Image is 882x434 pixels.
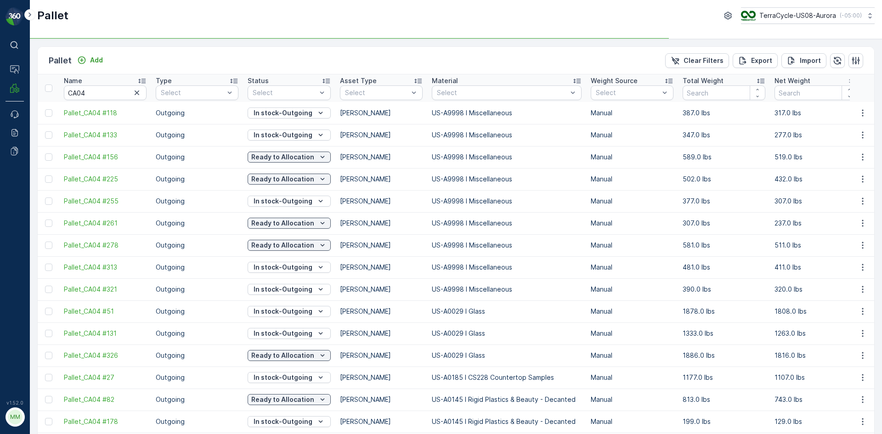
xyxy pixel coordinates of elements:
span: Pallet_CA04 #131 [64,329,147,338]
p: 199.0 lbs [683,417,765,426]
p: Manual [591,329,673,338]
p: [PERSON_NAME] [340,241,423,250]
div: MM [8,410,23,424]
p: [PERSON_NAME] [340,263,423,272]
p: US-A9998 I Miscellaneous [432,197,582,206]
a: Pallet_CA04 #261 [64,219,147,228]
span: Pallet_CA04 #255 [64,197,147,206]
p: Select [253,88,317,97]
p: [PERSON_NAME] [340,130,423,140]
p: Ready to Allocation [251,152,314,162]
p: 1177.0 lbs [683,373,765,382]
p: Outgoing [156,307,238,316]
a: Pallet_CA04 #321 [64,285,147,294]
div: Toggle Row Selected [45,109,52,117]
p: Ready to Allocation [251,351,314,360]
p: Outgoing [156,175,238,184]
p: 589.0 lbs [683,152,765,162]
p: Manual [591,108,673,118]
p: Manual [591,395,673,404]
p: 1263.0 lbs [775,329,857,338]
p: [PERSON_NAME] [340,373,423,382]
p: US-A9998 I Miscellaneous [432,130,582,140]
div: Toggle Row Selected [45,330,52,337]
p: Select [345,88,408,97]
p: 813.0 lbs [683,395,765,404]
p: Ready to Allocation [251,395,314,404]
p: Outgoing [156,152,238,162]
p: In stock-Outgoing [254,263,312,272]
p: Manual [591,351,673,360]
p: Material [432,76,458,85]
p: Outgoing [156,241,238,250]
p: US-A0145 I Rigid Plastics & Beauty - Decanted [432,395,582,404]
p: [PERSON_NAME] [340,197,423,206]
input: Search [775,85,857,100]
p: Outgoing [156,108,238,118]
p: 1333.0 lbs [683,329,765,338]
div: Toggle Row Selected [45,264,52,271]
a: Pallet_CA04 #156 [64,152,147,162]
p: 581.0 lbs [683,241,765,250]
p: US-A9998 I Miscellaneous [432,108,582,118]
img: image_ci7OI47.png [741,11,756,21]
p: Select [161,88,224,97]
p: 743.0 lbs [775,395,857,404]
p: Outgoing [156,373,238,382]
p: US-A9998 I Miscellaneous [432,152,582,162]
a: Pallet_CA04 #278 [64,241,147,250]
button: In stock-Outgoing [248,107,331,118]
p: 317.0 lbs [775,108,857,118]
p: US-A9998 I Miscellaneous [432,263,582,272]
span: Pallet_CA04 #178 [64,417,147,426]
a: Pallet_CA04 #326 [64,351,147,360]
div: Toggle Row Selected [45,374,52,381]
p: Type [156,76,172,85]
p: Manual [591,307,673,316]
p: US-A0185 I CS228 Countertop Samples [432,373,582,382]
button: Ready to Allocation [248,218,331,229]
button: In stock-Outgoing [248,306,331,317]
p: US-A9998 I Miscellaneous [432,241,582,250]
button: Add [73,55,107,66]
p: Add [90,56,103,65]
p: US-A0145 I Rigid Plastics & Beauty - Decanted [432,417,582,426]
div: Toggle Row Selected [45,242,52,249]
p: In stock-Outgoing [254,373,312,382]
p: In stock-Outgoing [254,285,312,294]
p: Manual [591,219,673,228]
p: 277.0 lbs [775,130,857,140]
p: [PERSON_NAME] [340,351,423,360]
p: US-A9998 I Miscellaneous [432,219,582,228]
p: In stock-Outgoing [254,197,312,206]
p: [PERSON_NAME] [340,175,423,184]
p: 390.0 lbs [683,285,765,294]
p: 129.0 lbs [775,417,857,426]
button: Ready to Allocation [248,394,331,405]
button: In stock-Outgoing [248,328,331,339]
p: US-A9998 I Miscellaneous [432,175,582,184]
p: [PERSON_NAME] [340,152,423,162]
p: 307.0 lbs [683,219,765,228]
p: ( -05:00 ) [840,12,862,19]
p: Status [248,76,269,85]
p: US-A0029 I Glass [432,329,582,338]
p: Outgoing [156,263,238,272]
p: Pallet [37,8,68,23]
a: Pallet_CA04 #27 [64,373,147,382]
p: Ready to Allocation [251,241,314,250]
p: [PERSON_NAME] [340,219,423,228]
span: Pallet_CA04 #51 [64,307,147,316]
p: Clear Filters [684,56,724,65]
p: 432.0 lbs [775,175,857,184]
div: Toggle Row Selected [45,396,52,403]
a: Pallet_CA04 #82 [64,395,147,404]
p: 1816.0 lbs [775,351,857,360]
div: Toggle Row Selected [45,131,52,139]
p: Export [751,56,772,65]
div: Toggle Row Selected [45,153,52,161]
